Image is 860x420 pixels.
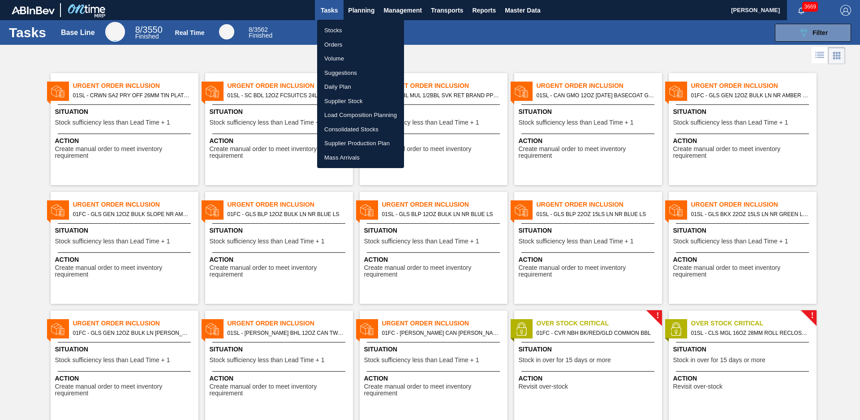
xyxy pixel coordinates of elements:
a: Stocks [317,23,404,38]
a: Daily Plan [317,80,404,94]
a: Mass Arrivals [317,151,404,165]
a: Orders [317,38,404,52]
a: Suggestions [317,66,404,80]
a: Supplier Stock [317,94,404,108]
a: Load Composition Planning [317,108,404,122]
a: Consolidated Stocks [317,122,404,137]
a: Supplier Production Plan [317,136,404,151]
a: Volume [317,52,404,66]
